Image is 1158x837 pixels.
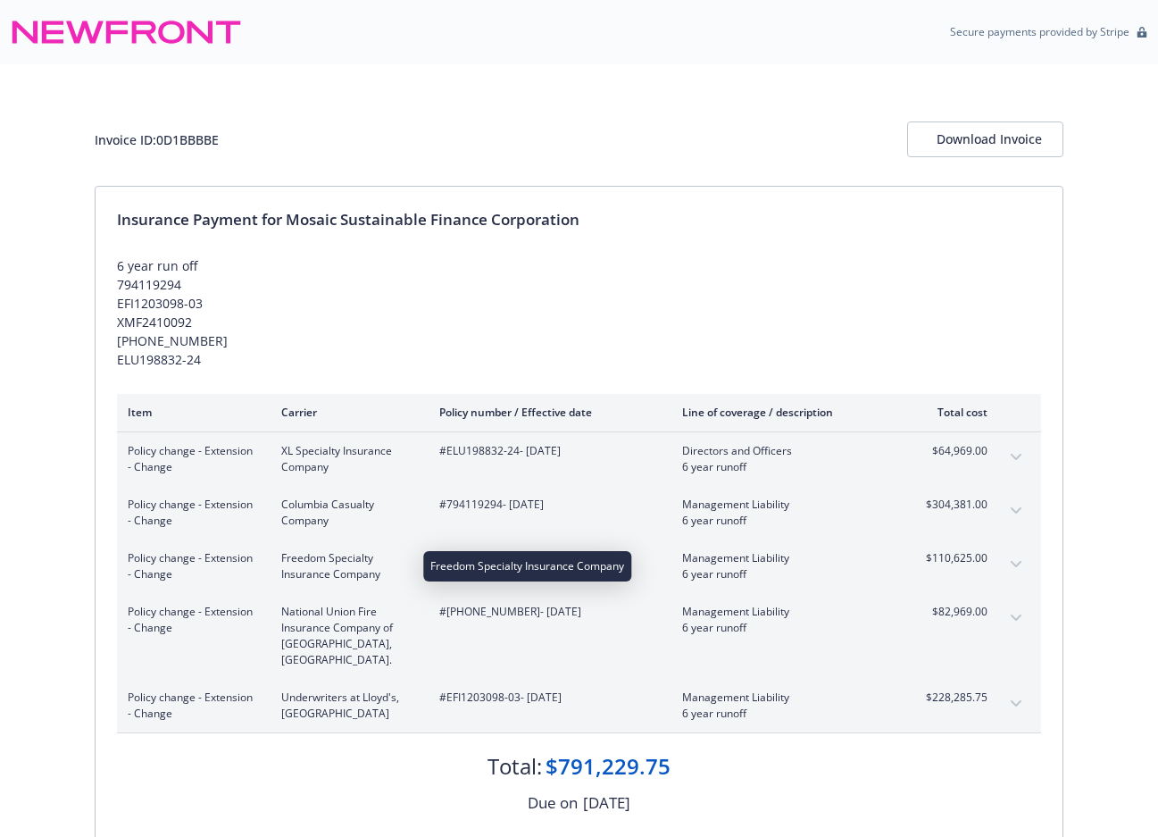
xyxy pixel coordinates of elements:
[682,550,892,582] span: Management Liability6 year runoff
[117,486,1041,540] div: Policy change - Extension - ChangeColumbia Casualty Company#794119294- [DATE]Management Liability...
[281,405,411,420] div: Carrier
[439,690,654,706] span: #EFI1203098-03 - [DATE]
[281,550,411,582] span: Freedom Specialty Insurance Company
[937,122,1034,156] div: Download Invoice
[682,405,892,420] div: Line of coverage / description
[439,497,654,513] span: #794119294 - [DATE]
[281,690,411,722] span: Underwriters at Lloyd's, [GEOGRAPHIC_DATA]
[1002,443,1030,472] button: expand content
[281,604,411,668] span: National Union Fire Insurance Company of [GEOGRAPHIC_DATA], [GEOGRAPHIC_DATA].
[682,706,892,722] span: 6 year runoff
[682,690,892,722] span: Management Liability6 year runoff
[95,130,219,149] div: Invoice ID: 0D1BBBBE
[439,550,654,566] span: #XMF2410092 - [DATE]
[1002,550,1030,579] button: expand content
[682,459,892,475] span: 6 year runoff
[1002,497,1030,525] button: expand content
[117,208,1041,231] div: Insurance Payment for Mosaic Sustainable Finance Corporation
[281,443,411,475] span: XL Specialty Insurance Company
[921,690,987,706] span: $228,285.75
[546,751,671,782] div: $791,229.75
[682,566,892,582] span: 6 year runoff
[128,550,253,582] span: Policy change - Extension - Change
[281,497,411,529] span: Columbia Casualty Company
[682,443,892,475] span: Directors and Officers6 year runoff
[682,550,892,566] span: Management Liability
[128,443,253,475] span: Policy change - Extension - Change
[117,540,1041,593] div: Policy change - Extension - ChangeFreedom Specialty Insurance Company#XMF2410092- [DATE]Managemen...
[921,497,987,513] span: $304,381.00
[682,497,892,513] span: Management Liability
[128,604,253,636] span: Policy change - Extension - Change
[921,604,987,620] span: $82,969.00
[117,432,1041,486] div: Policy change - Extension - ChangeXL Specialty Insurance Company#ELU198832-24- [DATE]Directors an...
[682,513,892,529] span: 6 year runoff
[682,604,892,620] span: Management Liability
[117,593,1041,679] div: Policy change - Extension - ChangeNational Union Fire Insurance Company of [GEOGRAPHIC_DATA], [GE...
[128,405,253,420] div: Item
[128,690,253,722] span: Policy change - Extension - Change
[117,679,1041,732] div: Policy change - Extension - ChangeUnderwriters at Lloyd's, [GEOGRAPHIC_DATA]#EFI1203098-03- [DATE...
[921,550,987,566] span: $110,625.00
[921,443,987,459] span: $64,969.00
[439,604,654,620] span: #[PHONE_NUMBER] - [DATE]
[682,690,892,706] span: Management Liability
[487,751,542,782] div: Total:
[907,121,1063,157] button: Download Invoice
[682,443,892,459] span: Directors and Officers
[682,604,892,636] span: Management Liability6 year runoff
[583,791,630,815] div: [DATE]
[439,405,654,420] div: Policy number / Effective date
[528,791,578,815] div: Due on
[128,497,253,529] span: Policy change - Extension - Change
[921,405,987,420] div: Total cost
[682,497,892,529] span: Management Liability6 year runoff
[950,24,1129,39] p: Secure payments provided by Stripe
[682,620,892,636] span: 6 year runoff
[117,256,1041,369] div: 6 year run off 794119294 EFI1203098-03 XMF2410092 [PHONE_NUMBER] ELU198832-24
[1002,690,1030,718] button: expand content
[1002,604,1030,632] button: expand content
[439,443,654,459] span: #ELU198832-24 - [DATE]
